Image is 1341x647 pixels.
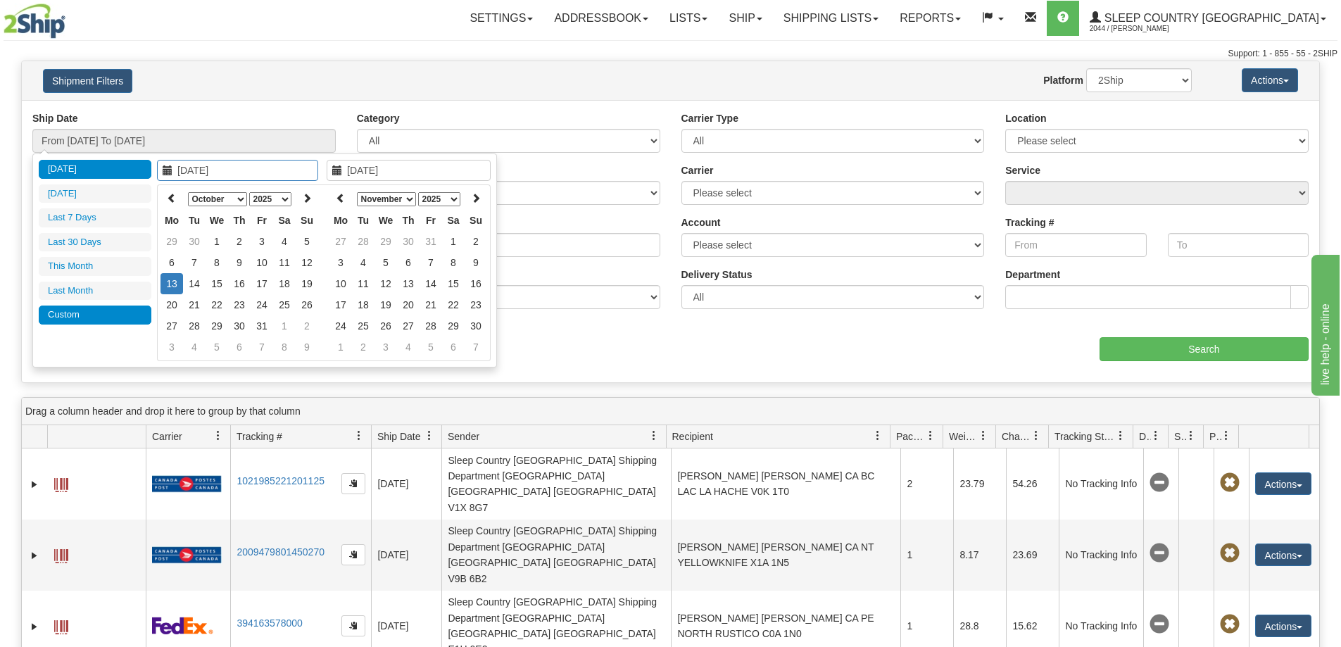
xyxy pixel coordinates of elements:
span: Tracking Status [1054,429,1116,444]
td: 8.17 [953,520,1006,591]
td: 22 [442,294,465,315]
a: Lists [659,1,718,36]
label: Carrier [681,163,714,177]
td: 20 [160,294,183,315]
span: Sender [448,429,479,444]
th: Mo [329,210,352,231]
button: Actions [1255,472,1311,495]
img: 20 - Canada Post [152,546,221,564]
a: Expand [27,548,42,563]
td: 27 [160,315,183,337]
th: Tu [183,210,206,231]
td: 19 [374,294,397,315]
span: No Tracking Info [1150,615,1169,634]
td: 5 [206,337,228,358]
a: 1021985221201125 [237,475,325,486]
th: Fr [251,210,273,231]
td: 1 [206,231,228,252]
td: 15 [442,273,465,294]
td: 26 [374,315,397,337]
li: Last 7 Days [39,208,151,227]
li: This Month [39,257,151,276]
label: Carrier Type [681,111,738,125]
a: Reports [889,1,971,36]
td: 27 [397,315,420,337]
a: Addressbook [543,1,659,36]
th: Tu [352,210,374,231]
th: We [374,210,397,231]
a: Expand [27,477,42,491]
li: [DATE] [39,160,151,179]
td: 10 [251,252,273,273]
td: 20 [397,294,420,315]
td: 8 [206,252,228,273]
td: 30 [465,315,487,337]
td: 2 [900,448,953,520]
td: 4 [352,252,374,273]
input: From [1005,233,1146,257]
iframe: chat widget [1309,251,1340,395]
td: 9 [296,337,318,358]
td: 5 [374,252,397,273]
td: Sleep Country [GEOGRAPHIC_DATA] Shipping Department [GEOGRAPHIC_DATA] [GEOGRAPHIC_DATA] [GEOGRAPH... [441,520,671,591]
td: 11 [273,252,296,273]
button: Actions [1242,68,1298,92]
img: 2 - FedEx [152,617,213,634]
td: 23.69 [1006,520,1059,591]
td: 27 [329,231,352,252]
button: Actions [1255,544,1311,566]
span: Ship Date [377,429,420,444]
a: Label [54,614,68,636]
a: Delivery Status filter column settings [1144,424,1168,448]
label: Service [1005,163,1040,177]
td: 29 [206,315,228,337]
td: 7 [251,337,273,358]
td: 6 [397,252,420,273]
button: Copy to clipboard [341,544,365,565]
td: 29 [374,231,397,252]
td: 15 [206,273,228,294]
td: 6 [442,337,465,358]
td: 31 [420,231,442,252]
td: 7 [183,252,206,273]
td: 8 [442,252,465,273]
label: Account [681,215,721,230]
td: 12 [296,252,318,273]
td: 17 [251,273,273,294]
td: 14 [420,273,442,294]
th: Fr [420,210,442,231]
a: Weight filter column settings [971,424,995,448]
li: Last 30 Days [39,233,151,252]
td: 28 [352,231,374,252]
td: 1 [900,520,953,591]
td: 9 [465,252,487,273]
a: Charge filter column settings [1024,424,1048,448]
th: We [206,210,228,231]
td: 6 [160,252,183,273]
a: Tracking # filter column settings [347,424,371,448]
td: 13 [160,273,183,294]
td: No Tracking Info [1059,520,1143,591]
td: No Tracking Info [1059,448,1143,520]
td: 16 [465,273,487,294]
th: Su [465,210,487,231]
label: Department [1005,268,1060,282]
button: Copy to clipboard [341,615,365,636]
td: 3 [251,231,273,252]
a: 394163578000 [237,617,302,629]
td: 54.26 [1006,448,1059,520]
a: Label [54,472,68,494]
div: Support: 1 - 855 - 55 - 2SHIP [4,48,1337,60]
a: Ship [718,1,772,36]
td: [DATE] [371,520,441,591]
a: Settings [459,1,543,36]
td: 4 [273,231,296,252]
td: 17 [329,294,352,315]
td: [PERSON_NAME] [PERSON_NAME] CA NT YELLOWKNIFE X1A 1N5 [671,520,900,591]
td: 25 [352,315,374,337]
td: 18 [273,273,296,294]
a: Sender filter column settings [642,424,666,448]
td: 1 [442,231,465,252]
span: 2044 / [PERSON_NAME] [1090,22,1195,36]
td: 16 [228,273,251,294]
